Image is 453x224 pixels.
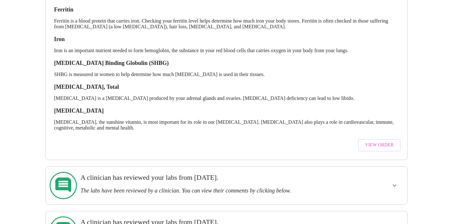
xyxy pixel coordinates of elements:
[54,6,399,13] h3: Ferritin
[54,84,399,90] h3: [MEDICAL_DATA], Total
[54,18,399,30] p: Ferritin is a blood protein that carries iron. Checking your ferritin level helps determine how m...
[54,119,399,131] p: [MEDICAL_DATA], the sunshine vitamin, is most important for its role in our [MEDICAL_DATA]. [MEDI...
[54,36,399,43] h3: Iron
[358,139,401,151] button: View Order
[54,95,399,101] p: [MEDICAL_DATA] is a [MEDICAL_DATA] produced by your adrenal glands and ovaries. [MEDICAL_DATA] de...
[54,48,399,53] p: Iron is an important nutrient needed to form hemoglobin, the substance in your red blood cells th...
[365,141,394,149] span: View Order
[54,108,399,114] h3: [MEDICAL_DATA]
[356,136,402,155] a: View Order
[54,72,399,77] p: SHBG is measured in women to help determine how much [MEDICAL_DATA] is used in their tissues.
[80,173,338,182] h3: A clinician has reviewed your labs from [DATE].
[54,60,399,66] h3: [MEDICAL_DATA] Binding Globulin (SHBG)
[80,187,338,194] h3: The labs have been reviewed by a clinician. You can view their comments by clicking below.
[387,178,402,193] button: show more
